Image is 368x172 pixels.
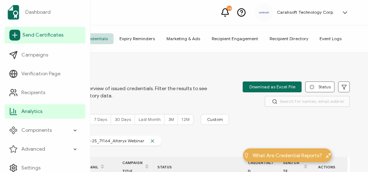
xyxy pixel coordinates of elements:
[5,104,85,119] a: Analytics
[313,163,348,171] div: ACTIONS
[305,81,335,92] button: Status
[21,164,41,172] span: Settings
[5,67,85,81] a: Verification Page
[22,32,63,39] span: Send Certificates
[5,85,85,100] a: Recipients
[253,152,322,159] span: What Are Credential Reports?
[25,9,51,16] span: Dashboard
[5,48,85,62] a: Campaigns
[168,117,174,122] span: 3M
[201,114,229,125] button: Custom
[45,85,210,100] span: You can view an overview of issued credentials. Filter the results to see specific sending histor...
[139,117,161,122] span: Last Month
[265,96,350,107] input: Search for names, email addresses, and IDs
[249,81,295,92] span: Download as Excel File
[152,163,242,171] div: STATUS
[206,33,264,44] span: Recipient Engagement
[94,117,107,122] span: 7 Days
[21,127,52,134] span: Components
[21,70,60,77] span: Verification Page
[115,117,131,122] span: 30 Days
[75,138,150,144] span: 7-30-25_71164_Alteryx Webinar
[182,117,190,122] span: 12M
[21,108,42,115] span: Analytics
[161,33,206,44] span: Marketing & Ads
[207,117,223,122] span: Custom
[78,33,114,44] span: Credentials
[45,78,210,85] span: CREDENTIALS
[277,10,334,15] h5: Carahsoft Technology Corp.
[264,33,314,44] span: Recipient Directory
[21,146,45,153] span: Advanced
[259,12,270,14] img: a9ee5910-6a38-4b3f-8289-cffb42fa798b.svg
[5,27,85,43] a: Send Certificates
[227,6,232,11] div: 10
[326,153,331,158] img: minimize-icon.svg
[314,33,348,44] span: Event Logs
[243,81,302,92] button: Download as Excel File
[5,2,85,22] a: Dashboard
[114,33,161,44] span: Expiry Reminders
[8,5,19,20] img: sertifier-logomark-colored.svg
[21,51,48,59] span: Campaigns
[332,137,368,172] iframe: Chat Widget
[21,89,45,96] span: Recipients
